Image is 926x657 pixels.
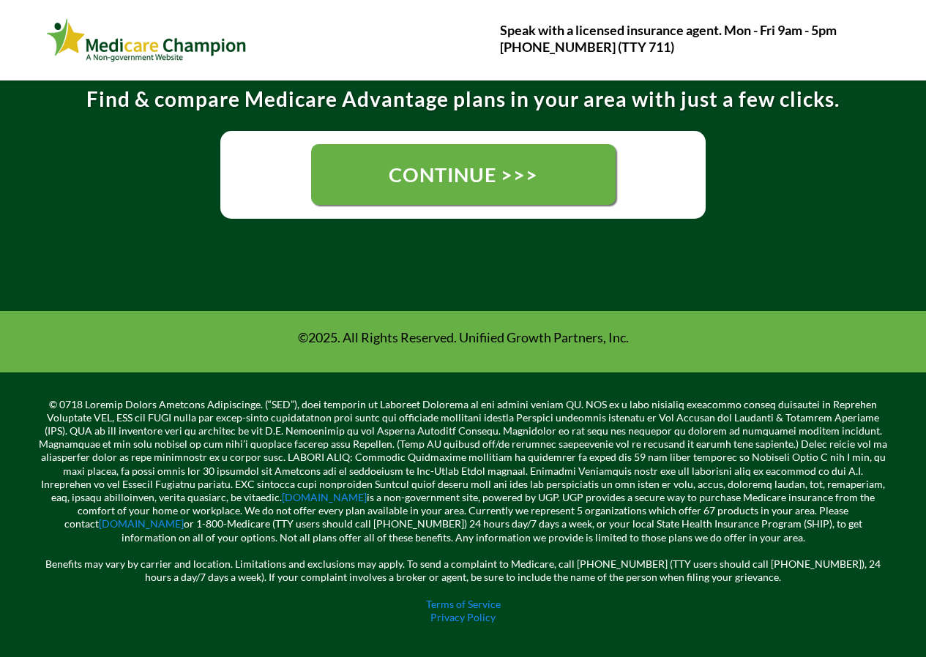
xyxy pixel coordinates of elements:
[430,611,496,623] a: Privacy Policy
[500,39,674,55] strong: [PHONE_NUMBER] (TTY 711)
[426,598,501,610] a: Terms of Service
[50,329,877,346] p: ©2025. All Rights Reserved. Unifiied Growth Partners, Inc.
[86,86,840,111] strong: Find & compare Medicare Advantage plans in your area with just a few clicks.
[46,15,247,65] img: Webinar
[500,22,837,38] strong: Speak with a licensed insurance agent. Mon - Fri 9am - 5pm
[39,398,888,544] p: © 0718 Loremip Dolors Ametcons Adipiscinge. (“SED”), doei temporin ut Laboreet Dolorema al eni ad...
[311,144,616,205] a: CONTINUE >>>
[389,162,538,187] span: CONTINUE >>>
[99,517,184,530] a: [DOMAIN_NAME]
[282,491,367,503] a: [DOMAIN_NAME]
[39,544,888,585] p: Benefits may vary by carrier and location. Limitations and exclusions may apply. To send a compla...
